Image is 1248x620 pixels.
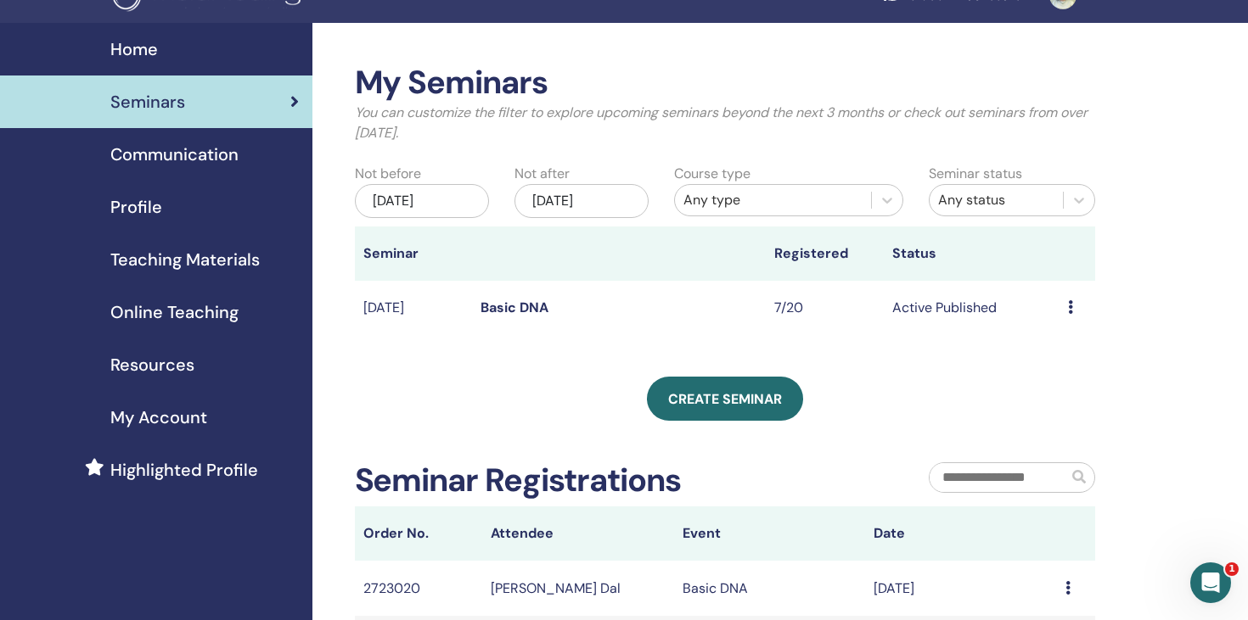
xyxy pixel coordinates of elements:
span: Highlighted Profile [110,457,258,483]
th: Status [884,226,1060,281]
td: Basic DNA [674,561,866,616]
span: 1 [1225,562,1239,576]
th: Attendee [482,506,674,561]
label: Course type [674,164,750,184]
label: Not after [514,164,570,184]
td: 2723020 [355,561,482,616]
div: Any type [683,190,863,210]
td: 7/20 [766,281,883,336]
th: Seminar [355,226,472,281]
span: My Account [110,405,207,430]
span: Online Teaching [110,299,239,325]
th: Registered [766,226,883,281]
th: Event [674,506,866,561]
p: You can customize the filter to explore upcoming seminars beyond the next 3 months or check out s... [355,103,1096,143]
th: Date [865,506,1057,561]
span: Teaching Materials [110,247,260,272]
span: Home [110,36,158,62]
a: Basic DNA [481,299,548,316]
label: Seminar status [929,164,1022,184]
th: Order No. [355,506,482,561]
iframe: Intercom live chat [1190,562,1231,603]
td: [DATE] [865,561,1057,616]
label: Not before [355,164,421,184]
span: Profile [110,194,162,220]
span: Create seminar [668,390,782,408]
span: Resources [110,352,194,377]
span: Seminars [110,89,185,115]
td: [DATE] [355,281,472,336]
h2: Seminar Registrations [355,461,682,500]
h2: My Seminars [355,64,1096,103]
div: [DATE] [355,184,489,218]
td: Active Published [884,281,1060,336]
a: Create seminar [647,377,803,421]
div: Any status [938,190,1054,210]
span: Communication [110,142,239,167]
td: [PERSON_NAME] Dal [482,561,674,616]
div: [DATE] [514,184,649,218]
